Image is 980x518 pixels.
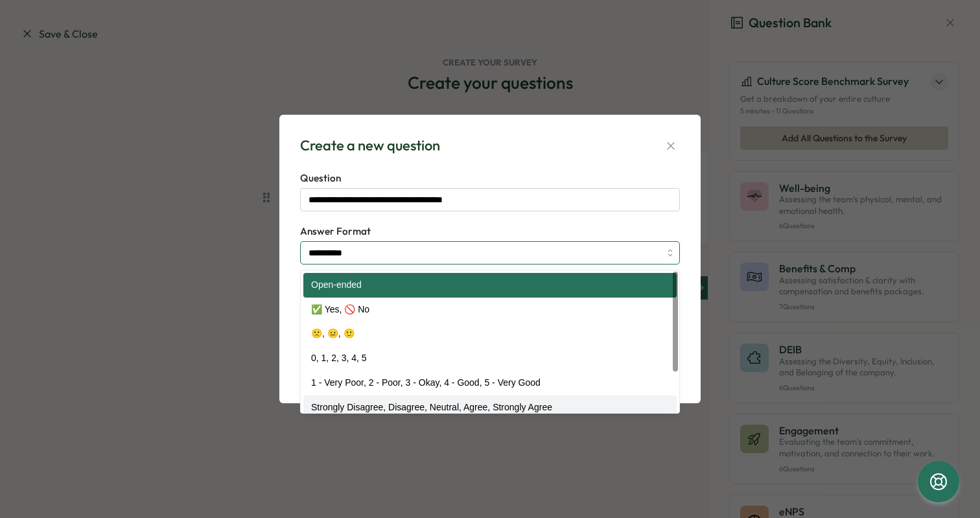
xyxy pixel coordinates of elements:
[303,298,677,322] div: ✅ Yes, 🚫 No
[300,171,680,185] label: Question
[303,395,677,420] div: Strongly Disagree, Disagree, Neutral, Agree, Strongly Agree
[303,322,677,346] div: 🙁, 😐, 🙂
[303,273,677,298] div: Open-ended
[300,224,680,239] label: Answer Format
[303,346,677,371] div: 0, 1, 2, 3, 4, 5
[303,371,677,395] div: 1 - Very Poor, 2 - Poor, 3 - Okay, 4 - Good, 5 - Very Good
[300,135,440,156] div: Create a new question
